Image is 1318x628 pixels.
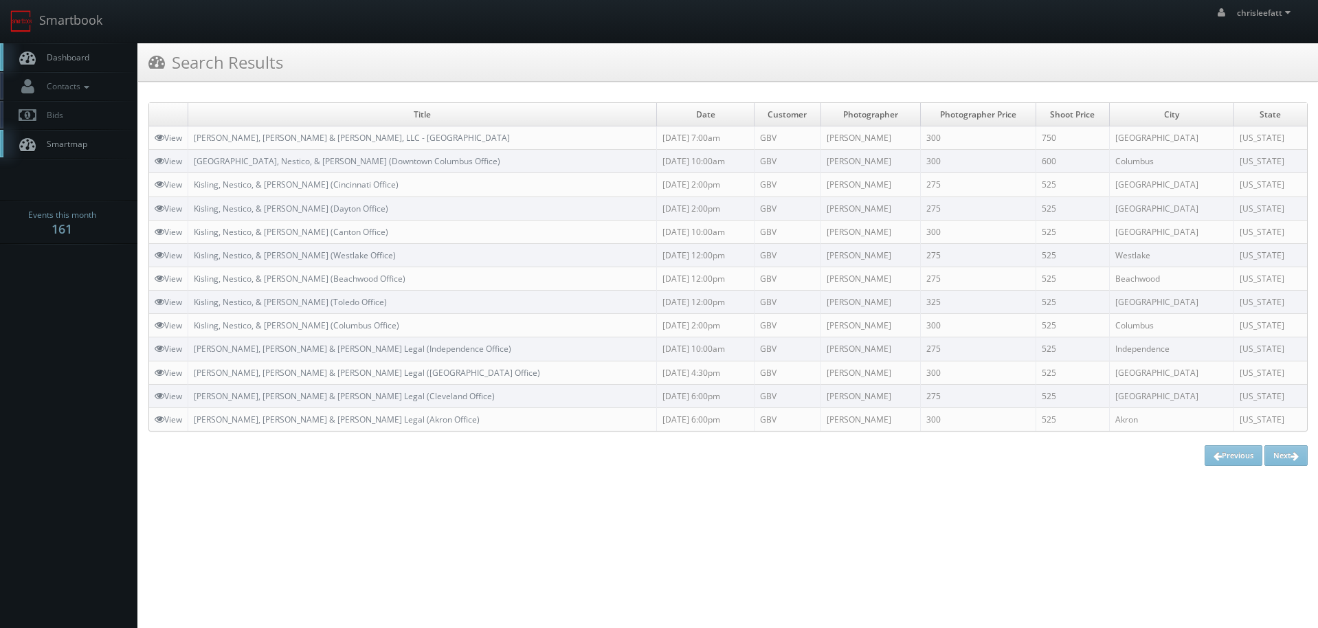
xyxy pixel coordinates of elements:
td: GBV [754,337,820,361]
h3: Search Results [148,50,283,74]
td: [PERSON_NAME] [820,126,920,150]
td: GBV [754,243,820,267]
td: 300 [921,407,1036,431]
span: Events this month [28,208,96,222]
td: 525 [1036,337,1109,361]
span: chrisleefatt [1237,7,1295,19]
td: [PERSON_NAME] [820,220,920,243]
td: Photographer [820,103,920,126]
td: GBV [754,173,820,197]
td: Akron [1110,407,1234,431]
a: Kisling, Nestico, & [PERSON_NAME] (Canton Office) [194,226,388,238]
td: [DATE] 10:00am [657,220,754,243]
td: 525 [1036,407,1109,431]
a: Kisling, Nestico, & [PERSON_NAME] (Dayton Office) [194,203,388,214]
a: View [155,296,182,308]
td: 300 [921,150,1036,173]
td: [DATE] 2:00pm [657,314,754,337]
td: [PERSON_NAME] [820,267,920,290]
a: View [155,319,182,331]
td: [US_STATE] [1233,126,1307,150]
td: [US_STATE] [1233,243,1307,267]
td: Shoot Price [1036,103,1109,126]
td: [PERSON_NAME] [820,407,920,431]
td: [US_STATE] [1233,267,1307,290]
td: [US_STATE] [1233,407,1307,431]
td: [DATE] 7:00am [657,126,754,150]
td: [PERSON_NAME] [820,361,920,384]
td: 300 [921,126,1036,150]
td: 300 [921,314,1036,337]
td: Columbus [1110,150,1234,173]
td: [US_STATE] [1233,337,1307,361]
td: Beachwood [1110,267,1234,290]
td: Columbus [1110,314,1234,337]
td: [DATE] 6:00pm [657,384,754,407]
td: Independence [1110,337,1234,361]
td: 275 [921,337,1036,361]
a: [PERSON_NAME], [PERSON_NAME] & [PERSON_NAME] Legal (Independence Office) [194,343,511,355]
td: 525 [1036,173,1109,197]
td: 525 [1036,267,1109,290]
td: [GEOGRAPHIC_DATA] [1110,197,1234,220]
img: smartbook-logo.png [10,10,32,32]
a: View [155,273,182,284]
td: [US_STATE] [1233,291,1307,314]
td: [PERSON_NAME] [820,150,920,173]
a: View [155,155,182,167]
td: 525 [1036,384,1109,407]
td: Photographer Price [921,103,1036,126]
span: Contacts [40,80,93,92]
td: [GEOGRAPHIC_DATA] [1110,220,1234,243]
td: 325 [921,291,1036,314]
td: 525 [1036,197,1109,220]
td: [GEOGRAPHIC_DATA] [1110,361,1234,384]
a: [PERSON_NAME], [PERSON_NAME] & [PERSON_NAME] Legal (Akron Office) [194,414,480,425]
td: [PERSON_NAME] [820,314,920,337]
td: [GEOGRAPHIC_DATA] [1110,384,1234,407]
td: [DATE] 12:00pm [657,243,754,267]
td: 300 [921,361,1036,384]
a: [PERSON_NAME], [PERSON_NAME] & [PERSON_NAME] Legal ([GEOGRAPHIC_DATA] Office) [194,367,540,379]
td: [DATE] 2:00pm [657,173,754,197]
a: Kisling, Nestico, & [PERSON_NAME] (Westlake Office) [194,249,396,261]
td: Title [188,103,657,126]
td: Westlake [1110,243,1234,267]
a: View [155,414,182,425]
td: [DATE] 12:00pm [657,267,754,290]
a: Kisling, Nestico, & [PERSON_NAME] (Cincinnati Office) [194,179,399,190]
td: 600 [1036,150,1109,173]
span: Dashboard [40,52,89,63]
td: GBV [754,314,820,337]
td: GBV [754,197,820,220]
a: View [155,179,182,190]
a: View [155,390,182,402]
td: City [1110,103,1234,126]
td: [US_STATE] [1233,173,1307,197]
a: View [155,203,182,214]
a: View [155,367,182,379]
td: [DATE] 10:00am [657,337,754,361]
td: [PERSON_NAME] [820,173,920,197]
strong: 161 [52,221,72,237]
td: [DATE] 2:00pm [657,197,754,220]
a: Kisling, Nestico, & [PERSON_NAME] (Columbus Office) [194,319,399,331]
td: [GEOGRAPHIC_DATA] [1110,291,1234,314]
td: 525 [1036,314,1109,337]
span: Bids [40,109,63,121]
td: State [1233,103,1307,126]
td: 275 [921,197,1036,220]
a: [PERSON_NAME], [PERSON_NAME] & [PERSON_NAME] Legal (Cleveland Office) [194,390,495,402]
td: GBV [754,220,820,243]
td: 525 [1036,361,1109,384]
td: 275 [921,243,1036,267]
td: Customer [754,103,820,126]
a: View [155,249,182,261]
td: GBV [754,126,820,150]
td: Date [657,103,754,126]
td: [US_STATE] [1233,314,1307,337]
td: [US_STATE] [1233,361,1307,384]
td: 525 [1036,291,1109,314]
td: [DATE] 10:00am [657,150,754,173]
td: GBV [754,361,820,384]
